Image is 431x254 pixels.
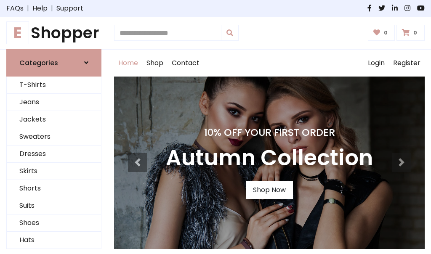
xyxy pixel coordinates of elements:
[48,3,56,13] span: |
[56,3,83,13] a: Support
[246,181,293,199] a: Shop Now
[7,180,101,197] a: Shorts
[6,24,101,42] a: EShopper
[6,21,29,44] span: E
[166,127,373,138] h4: 10% Off Your First Order
[166,145,373,171] h3: Autumn Collection
[7,94,101,111] a: Jeans
[7,197,101,214] a: Suits
[7,77,101,94] a: T-Shirts
[411,29,419,37] span: 0
[142,50,168,77] a: Shop
[7,214,101,232] a: Shoes
[7,163,101,180] a: Skirts
[368,25,395,41] a: 0
[32,3,48,13] a: Help
[7,232,101,249] a: Hats
[7,111,101,128] a: Jackets
[382,29,390,37] span: 0
[7,128,101,146] a: Sweaters
[396,25,425,41] a: 0
[6,49,101,77] a: Categories
[24,3,32,13] span: |
[114,50,142,77] a: Home
[6,24,101,42] h1: Shopper
[389,50,425,77] a: Register
[7,146,101,163] a: Dresses
[168,50,204,77] a: Contact
[364,50,389,77] a: Login
[6,3,24,13] a: FAQs
[19,59,58,67] h6: Categories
